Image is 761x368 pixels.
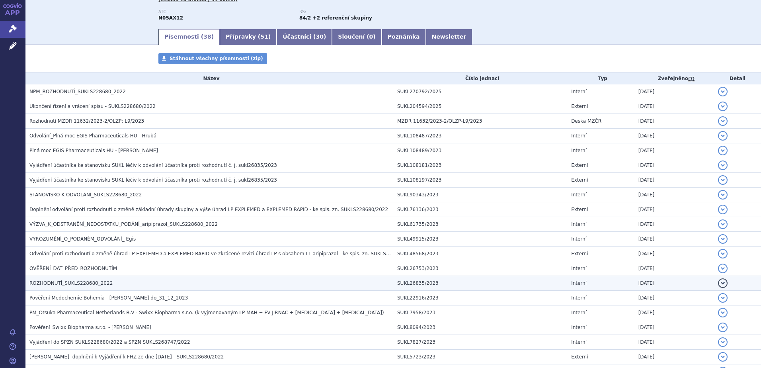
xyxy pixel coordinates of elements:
span: Externí [571,207,588,212]
th: Zveřejněno [634,72,714,84]
abbr: (?) [688,76,695,82]
td: SUKL22916/2023 [393,291,567,305]
td: SUKL90343/2023 [393,188,567,202]
span: Interní [571,148,587,153]
span: ROZHODNUTÍ_SUKLS228680_2022 [29,280,113,286]
td: [DATE] [634,158,714,173]
th: Detail [714,72,761,84]
span: Ukončení řízení a vrácení spisu - SUKLS228680/2022 [29,104,156,109]
button: detail [718,264,728,273]
a: Účastníci (30) [277,29,332,45]
td: [DATE] [634,335,714,350]
span: 30 [316,33,323,40]
button: detail [718,161,728,170]
strong: ARIPIPRAZOL [158,15,183,21]
td: [DATE] [634,99,714,114]
th: Typ [567,72,634,84]
button: detail [718,175,728,185]
span: Vyjádření do SPZN SUKLS228680/2022 a SPZN SUKLS268747/2022 [29,339,190,345]
button: detail [718,116,728,126]
span: Interní [571,310,587,315]
button: detail [718,234,728,244]
td: [DATE] [634,129,714,143]
strong: +2 referenční skupiny [313,15,372,21]
a: Stáhnout všechny písemnosti (zip) [158,53,267,64]
td: [DATE] [634,232,714,247]
td: [DATE] [634,247,714,261]
td: [DATE] [634,84,714,99]
span: Interní [571,280,587,286]
span: Interní [571,339,587,345]
button: detail [718,352,728,362]
p: ATC: [158,10,291,14]
span: Interní [571,325,587,330]
td: [DATE] [634,261,714,276]
span: Pověření_Swixx Biopharma s.r.o. - Procházková [29,325,151,330]
span: Odvolání_Plná moc EGIS Pharmaceuticals HU - Hrubá [29,133,156,139]
td: [DATE] [634,173,714,188]
td: SUKL61735/2023 [393,217,567,232]
button: detail [718,337,728,347]
td: SUKL76136/2023 [393,202,567,217]
td: SUKL7958/2023 [393,305,567,320]
td: SUKL204594/2025 [393,99,567,114]
a: Poznámka [382,29,426,45]
button: detail [718,323,728,332]
td: SUKL108181/2023 [393,158,567,173]
span: PM_Otsuka Pharmaceutical Netherlands B.V - Swixx Biopharma s.r.o. (k vyjmenovaným LP MAH + FV JIR... [29,310,384,315]
a: Přípravky (51) [220,29,277,45]
button: detail [718,205,728,214]
span: Interní [571,221,587,227]
span: NPM_ROZHODNUTÍ_SUKLS228680_2022 [29,89,126,94]
td: SUKL26835/2023 [393,276,567,291]
button: detail [718,131,728,141]
span: Deska MZČR [571,118,601,124]
button: detail [718,293,728,303]
span: Pověření Medochemie Bohemia - Dubovský do_31_12_2023 [29,295,188,301]
span: Doplnění odvolání proti rozhodnutí o změně základní úhrady skupiny a výše úhrad LP EXPLEMED a EXP... [29,207,388,212]
span: Plná moc EGIS Pharmaceuticals HU - Alena Reinholdová [29,148,158,153]
span: VÝZVA_K_ODSTRANĚNÍ_NEDOSTATKU_PODÁNÍ_aripiprazol_SUKLS228680_2022 [29,221,218,227]
td: SUKL49915/2023 [393,232,567,247]
span: 0 [369,33,373,40]
td: SUKL7827/2023 [393,335,567,350]
span: Odvolání proti rozhodnutí o změně úhrad LP EXPLEMED a EXPLEMED RAPID ve zkrácené revizi úhrad LP ... [29,251,418,256]
td: [DATE] [634,202,714,217]
button: detail [718,87,728,96]
th: Název [25,72,393,84]
span: Interní [571,266,587,271]
td: MZDR 11632/2023-2/OLZP-L9/2023 [393,114,567,129]
td: [DATE] [634,188,714,202]
p: RS: [299,10,432,14]
span: 38 [203,33,211,40]
span: Stáhnout všechny písemnosti (zip) [170,56,263,61]
td: [DATE] [634,143,714,158]
td: SUKL108197/2023 [393,173,567,188]
td: SUKL8094/2023 [393,320,567,335]
span: STANOVISKO K ODVOLÁNÍ_SUKLS228680_2022 [29,192,142,198]
span: Interní [571,295,587,301]
span: Externí [571,162,588,168]
td: [DATE] [634,320,714,335]
td: SUKL270792/2025 [393,84,567,99]
span: Externí [571,177,588,183]
td: SUKL108487/2023 [393,129,567,143]
strong: antipsychotika třetí volby - speciální, p.o. [299,15,311,21]
button: detail [718,308,728,317]
button: detail [718,146,728,155]
span: Interní [571,89,587,94]
td: [DATE] [634,350,714,364]
td: [DATE] [634,114,714,129]
a: Písemnosti (38) [158,29,220,45]
span: Interní [571,236,587,242]
button: detail [718,249,728,258]
span: Vyjádření účastníka ke stanovisku SUKL léčiv k odvolání účastníka proti rozhodnutí č. j. sukl2683... [29,177,277,183]
button: detail [718,102,728,111]
span: 51 [260,33,268,40]
td: SUKL48568/2023 [393,247,567,261]
td: SUKL5723/2023 [393,350,567,364]
span: Externí [571,104,588,109]
span: VYROZUMĚNÍ_O_PODANÉM_ODVOLÁNÍ_ Egis [29,236,136,242]
td: SUKL26753/2023 [393,261,567,276]
td: [DATE] [634,291,714,305]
